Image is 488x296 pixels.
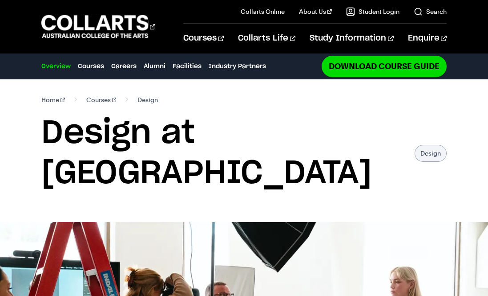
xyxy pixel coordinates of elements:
a: Collarts Life [238,24,295,53]
a: Download Course Guide [322,56,447,77]
a: About Us [299,7,332,16]
a: Courses [78,62,104,71]
a: Home [41,94,65,106]
a: Facilities [173,62,202,71]
a: Study Information [310,24,393,53]
div: Go to homepage [41,14,155,39]
a: Industry Partners [209,62,266,71]
a: Careers [111,62,137,71]
a: Courses [183,24,224,53]
a: Search [414,7,447,16]
a: Courses [86,94,117,106]
a: Collarts Online [241,7,285,16]
span: Design [137,94,158,106]
h1: Design at [GEOGRAPHIC_DATA] [41,113,406,193]
a: Student Login [346,7,399,16]
a: Enquire [408,24,447,53]
p: Design [415,145,447,162]
a: Alumni [144,62,165,71]
a: Overview [41,62,71,71]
